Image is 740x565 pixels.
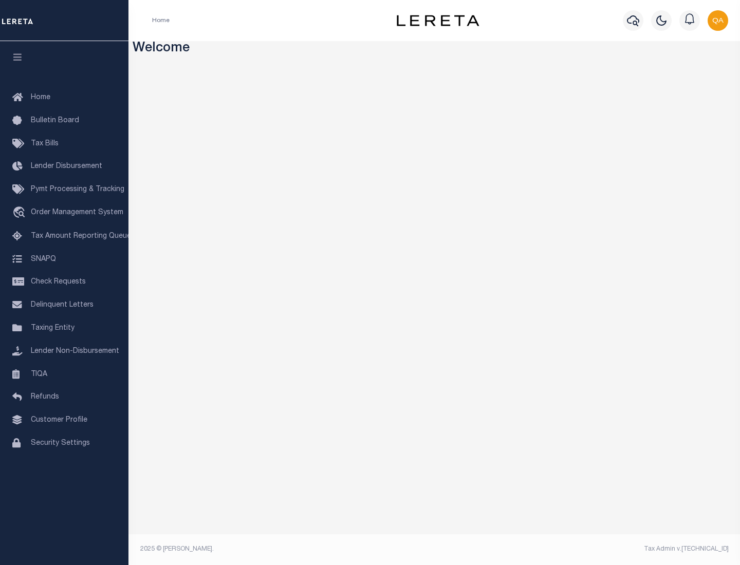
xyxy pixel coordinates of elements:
span: Delinquent Letters [31,302,94,309]
span: Taxing Entity [31,325,75,332]
i: travel_explore [12,206,29,220]
span: Check Requests [31,278,86,286]
span: Pymt Processing & Tracking [31,186,124,193]
span: Lender Disbursement [31,163,102,170]
img: svg+xml;base64,PHN2ZyB4bWxucz0iaHR0cDovL3d3dy53My5vcmcvMjAwMC9zdmciIHBvaW50ZXItZXZlbnRzPSJub25lIi... [708,10,728,31]
span: Customer Profile [31,417,87,424]
span: Order Management System [31,209,123,216]
span: Tax Amount Reporting Queue [31,233,131,240]
h3: Welcome [133,41,736,57]
span: Tax Bills [31,140,59,147]
span: Refunds [31,393,59,401]
span: SNAPQ [31,255,56,262]
div: Tax Admin v.[TECHNICAL_ID] [442,544,729,554]
div: 2025 © [PERSON_NAME]. [133,544,435,554]
span: Lender Non-Disbursement [31,348,119,355]
span: TIQA [31,370,47,378]
span: Bulletin Board [31,117,79,124]
li: Home [152,16,170,25]
span: Home [31,94,50,101]
img: logo-dark.svg [397,15,479,26]
span: Security Settings [31,440,90,447]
